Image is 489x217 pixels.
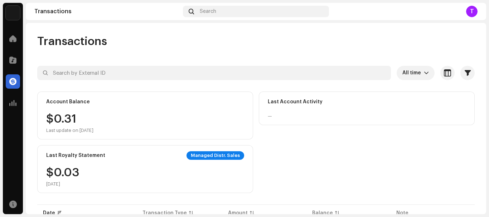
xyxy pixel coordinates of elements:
div: Account Balance [46,99,90,105]
span: Search [200,9,216,14]
div: T [466,6,478,17]
div: Amount [228,209,248,217]
div: [DATE] [46,181,79,187]
div: Last update on [DATE] [46,128,93,133]
span: Transactions [37,34,107,49]
div: Balance [312,209,333,217]
div: Date [43,209,55,217]
img: de0d2825-999c-4937-b35a-9adca56ee094 [6,6,20,20]
div: — [268,113,272,119]
div: Transaction Type [142,209,187,217]
div: Last Royalty Statement [46,153,105,158]
div: dropdown trigger [424,66,429,80]
div: Transactions [34,9,180,14]
span: All time [402,66,424,80]
div: Last Account Activity [268,99,323,105]
div: Managed Distr. Sales [187,151,244,160]
input: Search by External ID [37,66,391,80]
